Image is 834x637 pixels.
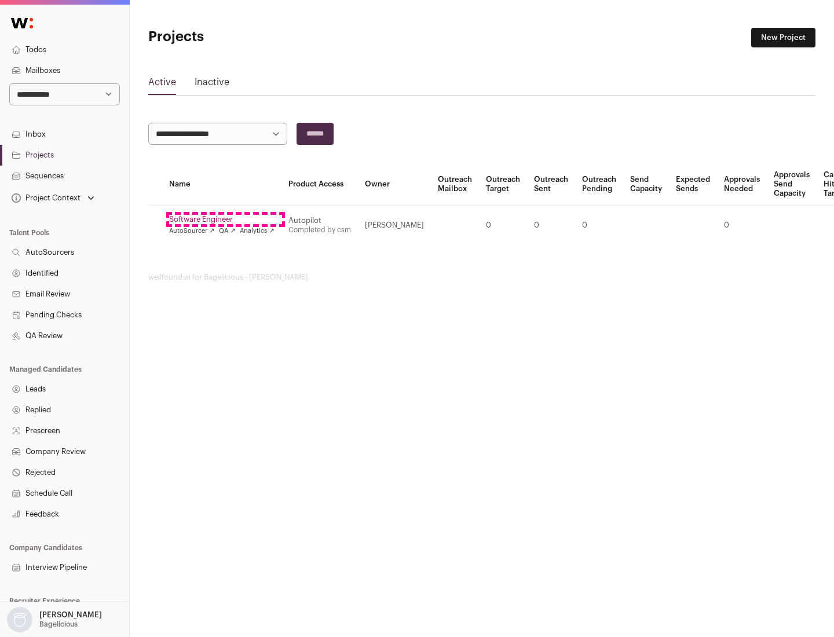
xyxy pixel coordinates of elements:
[219,226,235,236] a: QA ↗
[281,163,358,206] th: Product Access
[479,163,527,206] th: Outreach Target
[39,620,78,629] p: Bagelicious
[358,206,431,246] td: [PERSON_NAME]
[169,215,275,224] a: Software Engineer
[717,163,767,206] th: Approvals Needed
[148,273,815,282] footer: wellfound:ai for Bagelicious - [PERSON_NAME]
[5,607,104,632] button: Open dropdown
[9,193,81,203] div: Project Context
[527,206,575,246] td: 0
[431,163,479,206] th: Outreach Mailbox
[479,206,527,246] td: 0
[575,163,623,206] th: Outreach Pending
[751,28,815,47] a: New Project
[575,206,623,246] td: 0
[288,216,351,225] div: Autopilot
[148,75,176,94] a: Active
[195,75,229,94] a: Inactive
[240,226,274,236] a: Analytics ↗
[7,607,32,632] img: nopic.png
[669,163,717,206] th: Expected Sends
[9,190,97,206] button: Open dropdown
[358,163,431,206] th: Owner
[767,163,817,206] th: Approvals Send Capacity
[288,226,351,233] a: Completed by csm
[717,206,767,246] td: 0
[169,226,214,236] a: AutoSourcer ↗
[623,163,669,206] th: Send Capacity
[162,163,281,206] th: Name
[148,28,371,46] h1: Projects
[39,610,102,620] p: [PERSON_NAME]
[527,163,575,206] th: Outreach Sent
[5,12,39,35] img: Wellfound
